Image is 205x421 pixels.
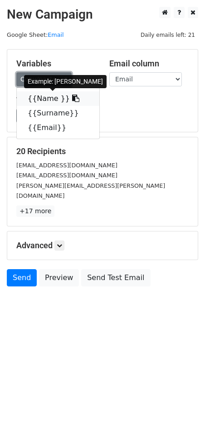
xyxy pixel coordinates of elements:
[24,75,107,88] div: Example: [PERSON_NAME]
[137,31,198,38] a: Daily emails left: 21
[17,106,99,120] a: {{Surname}}
[7,269,37,286] a: Send
[48,31,63,38] a: Email
[16,59,96,69] h5: Variables
[16,72,72,86] a: Copy/paste...
[137,30,198,40] span: Daily emails left: 21
[16,241,189,251] h5: Advanced
[39,269,79,286] a: Preview
[109,59,189,69] h5: Email column
[16,205,54,217] a: +17 more
[17,120,99,135] a: {{Email}}
[16,146,189,156] h5: 20 Recipients
[16,162,117,169] small: [EMAIL_ADDRESS][DOMAIN_NAME]
[17,91,99,106] a: {{Name }}
[16,182,165,200] small: [PERSON_NAME][EMAIL_ADDRESS][PERSON_NAME][DOMAIN_NAME]
[7,31,64,38] small: Google Sheet:
[81,269,150,286] a: Send Test Email
[7,7,198,22] h2: New Campaign
[160,377,205,421] iframe: Chat Widget
[16,172,117,179] small: [EMAIL_ADDRESS][DOMAIN_NAME]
